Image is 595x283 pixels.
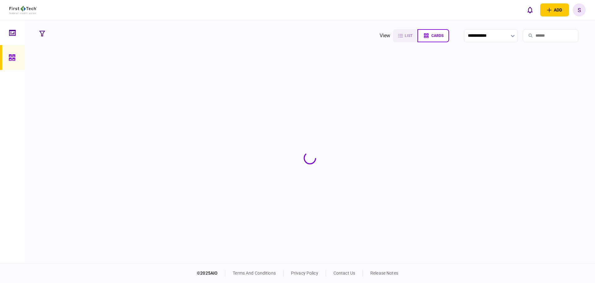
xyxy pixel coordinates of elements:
[405,34,412,38] span: list
[9,6,37,14] img: client company logo
[393,29,417,42] button: list
[573,3,586,16] button: S
[417,29,449,42] button: cards
[431,34,443,38] span: cards
[197,270,225,276] div: © 2025 AIO
[291,271,318,276] a: privacy policy
[370,271,398,276] a: release notes
[233,271,276,276] a: terms and conditions
[380,32,390,39] div: view
[333,271,355,276] a: contact us
[540,3,569,16] button: open adding identity options
[523,3,536,16] button: open notifications list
